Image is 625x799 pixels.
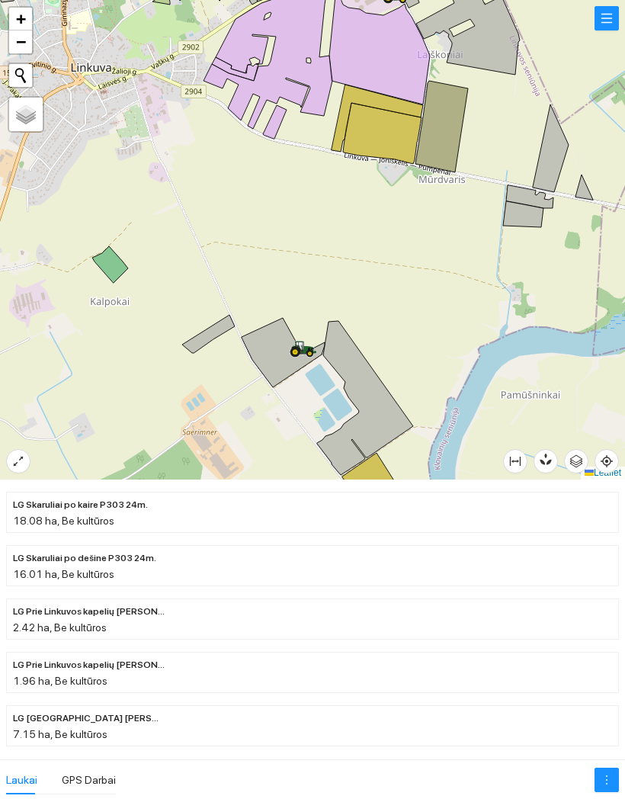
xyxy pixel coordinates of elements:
button: column-width [503,449,527,473]
a: Layers [9,98,43,131]
span: 18.08 ha, Be kultūros [13,515,114,527]
button: aim [595,449,619,473]
span: − [16,32,26,51]
span: aim [595,455,618,467]
span: + [16,9,26,28]
a: Zoom out [9,30,32,53]
div: Laukai [6,772,37,788]
span: 16.01 ha, Be kultūros [13,568,114,580]
span: more [595,774,618,786]
span: LG Prie Linkuvos kapelių Herakles 24m. [13,605,165,619]
button: Initiate a new search [9,64,32,87]
span: LG Tričių piliakalnis Arnold 24m. [13,711,165,726]
span: LG Prie Linkuvos kapelių Herakles 24m. [13,658,165,672]
a: Leaflet [585,467,621,478]
span: LG Skaruliai po kaire P303 24m. [13,498,148,512]
span: expand-alt [7,455,30,467]
span: 1.96 ha, Be kultūros [13,675,107,687]
button: expand-alt [6,449,30,473]
span: LG Skaruliai po dešine P303 24m. [13,551,156,566]
div: GPS Darbai [62,772,116,788]
span: 2.42 ha, Be kultūros [13,621,107,634]
span: column-width [504,455,527,467]
button: menu [595,6,619,30]
a: Zoom in [9,8,32,30]
button: more [595,768,619,792]
span: 7.15 ha, Be kultūros [13,728,107,740]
